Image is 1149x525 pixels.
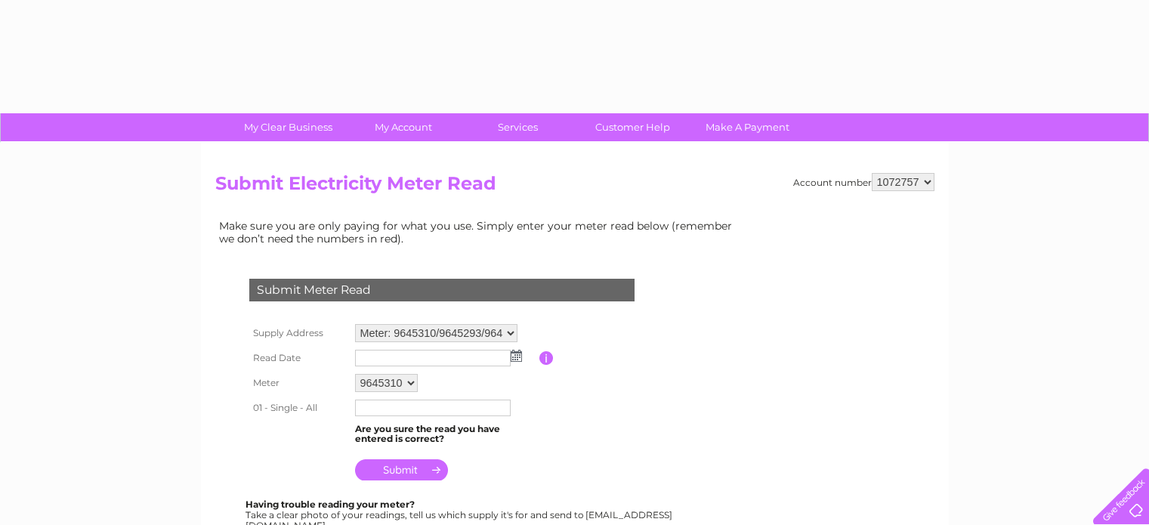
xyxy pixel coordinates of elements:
img: ... [511,350,522,362]
a: My Account [341,113,465,141]
th: Supply Address [246,320,351,346]
input: Submit [355,459,448,480]
input: Information [539,351,554,365]
a: Services [456,113,580,141]
th: Meter [246,370,351,396]
h2: Submit Electricity Meter Read [215,173,934,202]
th: Read Date [246,346,351,370]
a: Make A Payment [685,113,810,141]
div: Account number [793,173,934,191]
a: Customer Help [570,113,695,141]
a: My Clear Business [226,113,351,141]
b: Having trouble reading your meter? [246,499,415,510]
div: Submit Meter Read [249,279,635,301]
td: Are you sure the read you have entered is correct? [351,420,539,449]
th: 01 - Single - All [246,396,351,420]
td: Make sure you are only paying for what you use. Simply enter your meter read below (remember we d... [215,216,744,248]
